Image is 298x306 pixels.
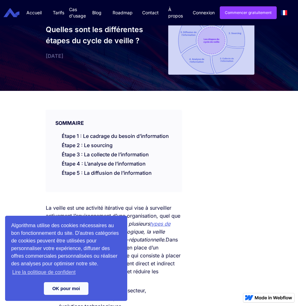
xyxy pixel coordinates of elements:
a: Roadmap [108,3,137,22]
a: Commencer gratuitement [220,6,277,19]
a: home [8,8,19,17]
h1: Quelles sont les différentes étapes du cycle de veille ? [46,24,146,46]
a: Connexion [193,7,215,19]
a: dismiss cookie message [44,282,88,295]
div: [DATE] [46,53,146,59]
span: Algorithma utilise des cookies nécessaires au bon fonctionnement du site. D'autres catégories de ... [11,222,121,277]
a: Étape 3 : La collecte de l’information [62,151,149,158]
img: Made in Webflow [255,296,292,300]
a: Étape 5 : La diffusion de l’information [62,170,152,176]
a: Blog [86,3,108,22]
a: learn more about cookies [11,268,77,277]
em: existe plusieurs [113,221,150,227]
a: Accueil [20,3,48,22]
div: cookieconsent [5,216,127,301]
div: Cas d'usage [69,6,86,19]
a: Étape 2 : Le sourcing [62,142,113,148]
a: Contact [137,3,163,22]
a: Tarifs [48,3,69,22]
a: Étape 1 : Le cadrage du besoin d’information [62,133,169,139]
a: types de veille [46,221,170,235]
div: SOMMAIRE [46,110,182,126]
p: La veille est une activité itérative qui vise à surveiller activement l’environnement d’une organ... [46,204,182,283]
a: Étape 4 : L’analyse de l’information [62,160,146,167]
